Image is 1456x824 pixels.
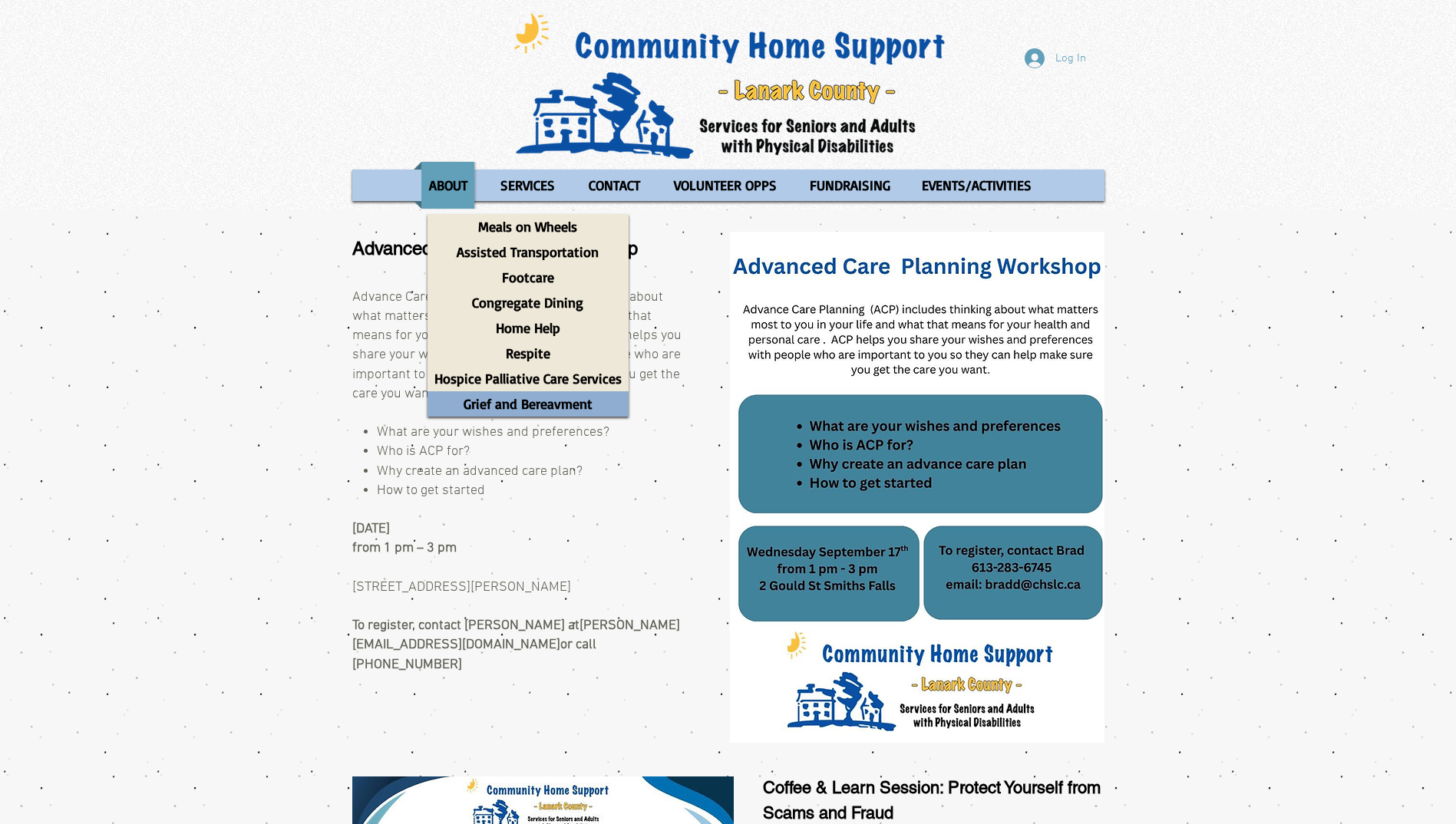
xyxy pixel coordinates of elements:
p: Home Help [489,315,567,341]
a: Footcare [428,265,629,290]
span: Advance Care Planning (ACP) includes thinking about what matters most to you in your life and wha... [352,289,682,402]
a: EVENTS/ACTIVITIES [907,162,1046,209]
a: CONTACT [573,162,655,209]
p: Grief and Bereavment [457,391,599,417]
a: Respite [428,341,629,366]
span: [STREET_ADDRESS][PERSON_NAME] [352,579,571,595]
p: FUNDRAISING [803,162,897,209]
a: Hospice Palliative Care Services [428,366,629,391]
p: SERVICES [494,162,562,209]
button: Log In [1014,44,1097,73]
nav: Site [352,162,1104,209]
p: Footcare [495,265,561,290]
p: ABOUT [422,162,474,209]
a: ABOUT [414,162,482,209]
a: Home Help [428,315,629,341]
span: Advanced Care Planning Workshop [352,238,638,259]
a: FUNDRAISING [795,162,903,209]
a: Meals on Wheels [428,214,629,239]
span: How to get started ​ [377,483,485,499]
p: Respite [499,341,557,366]
a: Assisted Transportation [428,239,629,265]
span: Why create an advanced care plan? [377,463,583,480]
p: Congregate Dining [465,290,590,315]
span: Who is ACP for? [377,443,470,460]
a: Grief and Bereavment [428,391,629,417]
p: EVENTS/ACTIVITIES [915,162,1038,209]
img: Advanced-Care-Planning-seminar.png [730,232,1104,743]
a: VOLUNTEER OPPS [659,162,791,209]
span: Log In [1050,51,1091,67]
p: Meals on Wheels [471,214,584,239]
p: CONTACT [582,162,647,209]
span: [DATE] from 1 pm – 3 pm [352,521,457,556]
span: What are your wishes and preferences? [377,424,609,440]
a: Congregate Dining [428,290,629,315]
p: VOLUNTEER OPPS [667,162,784,209]
span: Coffee & Learn Session: Protect Yourself from Scams and Fraud [763,778,1101,822]
p: Assisted Transportation [450,239,606,265]
span: To register, contact [PERSON_NAME] at or call [PHONE_NUMBER] [352,618,680,672]
a: SERVICES [486,162,570,209]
